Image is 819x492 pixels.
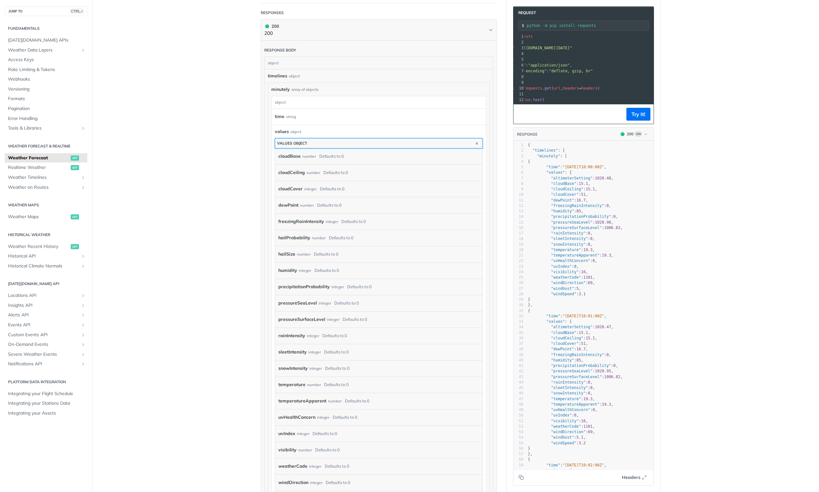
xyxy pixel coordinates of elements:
div: 17 [513,231,523,236]
span: } [528,297,530,302]
a: Rate Limiting & Tokens [5,65,87,75]
a: On-Demand EventsShow subpages for On-Demand Events [5,340,87,349]
span: Events API [8,322,79,328]
button: Show subpages for Historical Climate Normals [81,264,86,269]
span: headers [563,86,579,91]
span: "uvIndex" [551,264,572,269]
span: "cloudCeiling" [551,187,583,191]
a: Pagination [5,104,87,114]
button: Show subpages for Alerts API [81,313,86,318]
span: : , [498,63,572,67]
div: number [306,168,320,177]
div: 29 [513,297,523,302]
label: temperature [278,380,306,389]
span: . ( , ) [498,86,600,91]
div: Defaults to 0 [343,315,367,324]
div: 200 [627,131,633,137]
div: 10 [513,192,523,197]
div: 19 [513,242,523,247]
label: uvIndex [278,429,295,438]
div: 18 [513,236,523,242]
span: Weather Timelines [8,174,79,181]
span: 16 [581,270,585,274]
div: 27 [513,286,523,291]
a: Integrating your Stations Data [5,399,87,408]
div: 11 [514,91,525,97]
span: Access Keys [8,57,86,63]
div: Defaults to 0 [320,184,345,194]
span: Alerts API [8,312,79,318]
a: Tools & LibrariesShow subpages for Tools & Libraries [5,123,87,133]
div: values object [277,141,307,146]
span: 0 [613,214,616,219]
span: 0 [588,231,590,235]
div: 200 [264,23,279,30]
span: 0 [592,258,595,263]
div: Defaults to 0 [334,298,359,308]
div: Defaults to 0 [314,250,338,259]
span: Weather Recent History [8,243,69,250]
div: 3 [514,45,525,51]
span: : , [528,242,592,247]
span: Tools & Libraries [8,125,79,131]
div: 6 [514,62,525,68]
span: : [498,69,593,73]
span: "snowIntensity" [551,242,585,247]
span: 3.1 [579,292,586,296]
a: Formats [5,94,87,104]
div: number [312,233,326,242]
span: "time" [546,314,560,318]
span: : , [528,176,613,180]
div: 22 [513,258,523,264]
div: Defaults to 0 [319,152,344,161]
span: get [545,86,552,91]
span: "minutely" [537,154,560,158]
span: Custom Events API [8,332,79,338]
span: Historical Climate Normals [8,263,79,269]
div: Defaults to 0 [314,266,339,275]
a: Notifications APIShow subpages for Notifications API [5,359,87,369]
span: 0 [588,242,590,247]
h2: Weather Maps [5,202,87,208]
h2: [DATE][DOMAIN_NAME] API [5,281,87,287]
a: Weather Data LayersShow subpages for Weather Data Layers [5,45,87,55]
span: : , [528,181,590,186]
div: integer [304,184,317,194]
span: Notifications API [8,361,79,367]
span: "dewPoint" [551,198,574,202]
button: Show subpages for Weather Timelines [81,175,86,180]
span: values [275,128,289,135]
div: 1 [514,34,525,39]
button: Show subpages for Tools & Libraries [81,126,86,131]
span: Integrating your Assets [8,410,86,417]
span: 15.1 [586,187,595,191]
div: 5 [514,57,525,62]
span: Rate Limiting & Tokens [8,67,86,73]
span: Weather Data Layers [8,47,79,53]
span: headers [581,86,598,91]
span: Headers [622,474,640,481]
span: "humidity" [551,209,574,213]
span: "accept-encoding" [507,69,547,73]
span: Severe Weather Events [8,351,79,358]
a: Severe Weather EventsShow subpages for Severe Weather Events [5,350,87,359]
div: 28 [513,291,523,297]
label: pressureSeaLevel [278,298,317,308]
div: number [300,201,314,210]
button: Show subpages for Severe Weather Events [81,352,86,357]
span: "windDirection" [551,281,585,285]
button: Show subpages for On-Demand Events [81,342,86,347]
label: snowIntensity [278,364,308,373]
span: : [ [528,154,567,158]
span: { [528,308,530,313]
button: Show subpages for Historical API [81,254,86,259]
button: Try It! [626,108,650,121]
label: temperatureApparent [278,396,326,406]
span: 1101 [583,275,592,280]
span: "[URL][DOMAIN_NAME][DATE]" [512,46,572,50]
span: "application/json" [528,63,570,67]
a: [DATE][DOMAIN_NAME] APIs [5,36,87,45]
button: Headers [618,472,650,482]
h2: Historical Weather [5,232,87,238]
span: }, [528,303,533,307]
